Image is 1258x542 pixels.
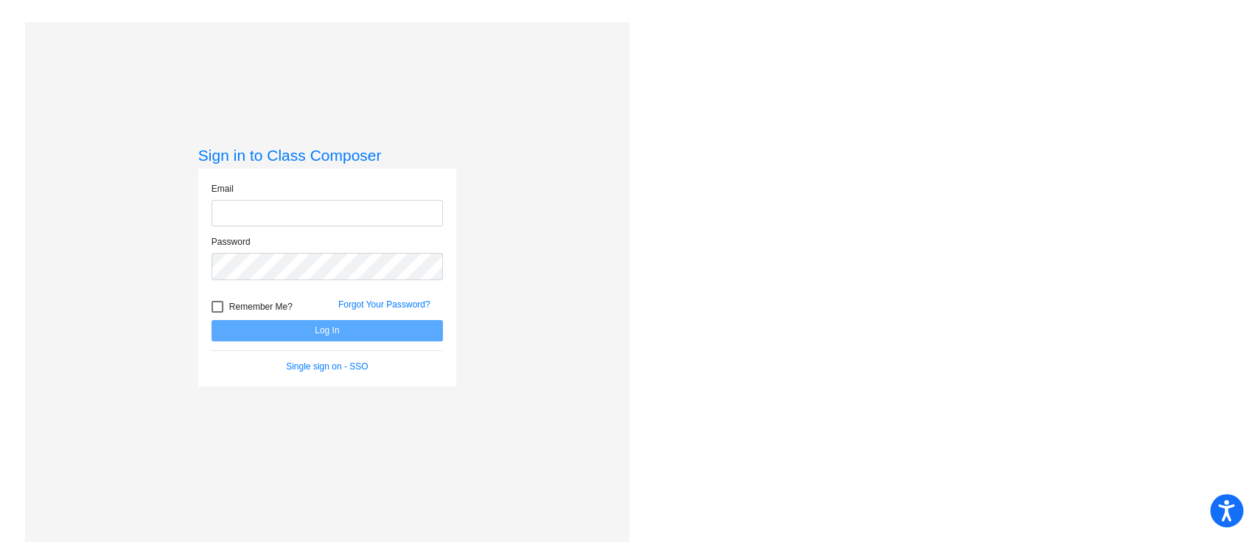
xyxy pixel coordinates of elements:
[212,320,443,341] button: Log In
[212,235,251,249] label: Password
[338,299,430,310] a: Forgot Your Password?
[198,146,456,164] h3: Sign in to Class Composer
[229,298,293,316] span: Remember Me?
[212,182,234,195] label: Email
[286,361,368,372] a: Single sign on - SSO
